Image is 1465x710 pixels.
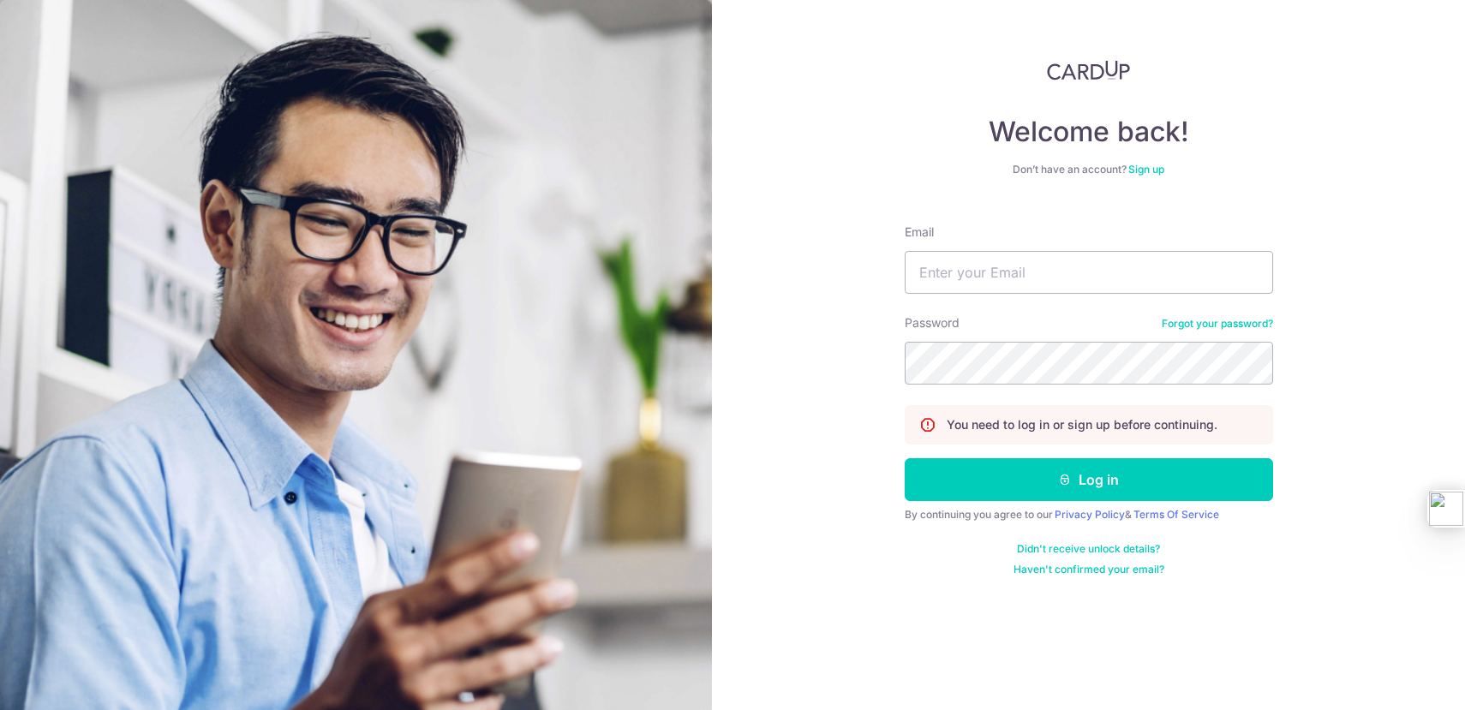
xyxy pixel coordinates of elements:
a: Privacy Policy [1055,508,1125,521]
button: Log in [905,458,1273,501]
a: Haven't confirmed your email? [1014,563,1164,576]
label: Email [905,224,934,241]
label: Password [905,314,960,331]
input: Enter your Email [905,251,1273,294]
div: By continuing you agree to our & [905,508,1273,522]
div: Don’t have an account? [905,163,1273,176]
a: Terms Of Service [1133,508,1219,521]
p: You need to log in or sign up before continuing. [947,416,1217,433]
a: Forgot your password? [1162,317,1273,331]
h4: Welcome back! [905,115,1273,149]
img: CardUp Logo [1047,60,1131,81]
a: Didn't receive unlock details? [1017,542,1160,556]
a: Sign up [1128,163,1164,176]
